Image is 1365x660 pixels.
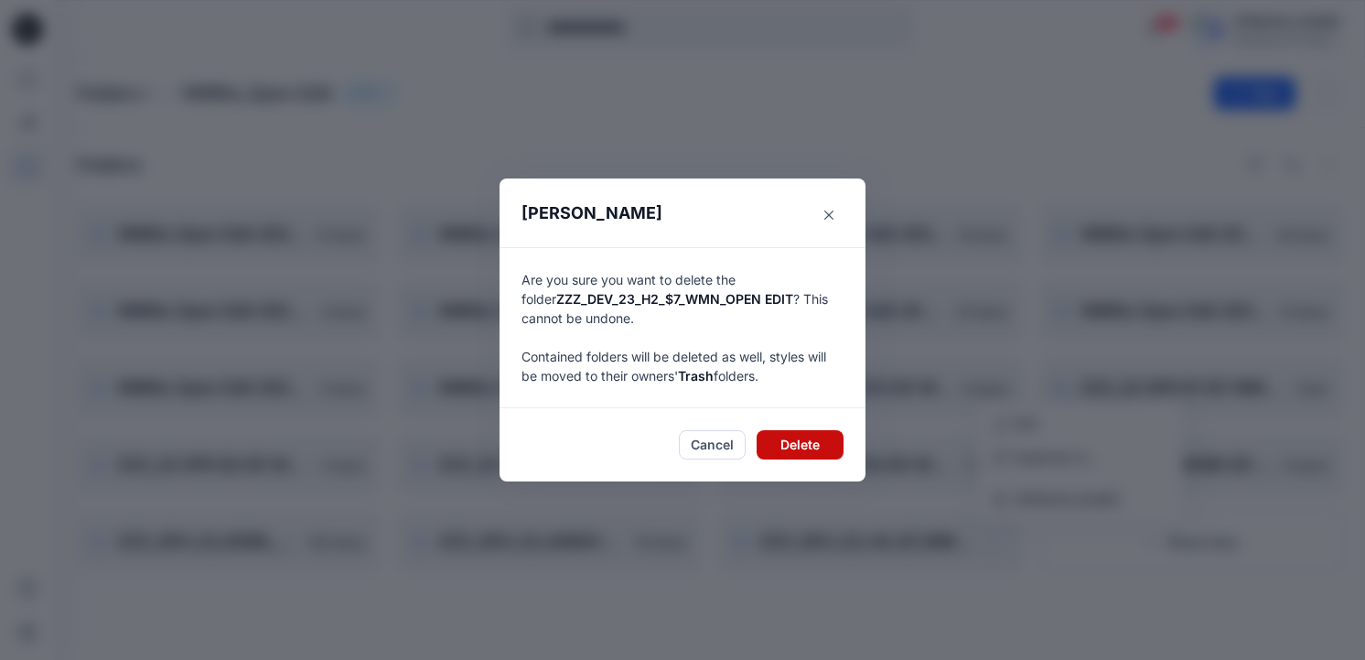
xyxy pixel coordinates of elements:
[678,368,714,384] span: Trash
[679,430,746,460] button: Cancel
[521,270,844,385] p: Are you sure you want to delete the folder ? This cannot be undone. Contained folders will be del...
[814,200,844,230] button: Close
[556,291,793,307] span: ZZZ_DEV_23_H2_$7_WMN_OPEN EDIT
[500,179,865,247] header: [PERSON_NAME]
[757,430,844,460] button: Delete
